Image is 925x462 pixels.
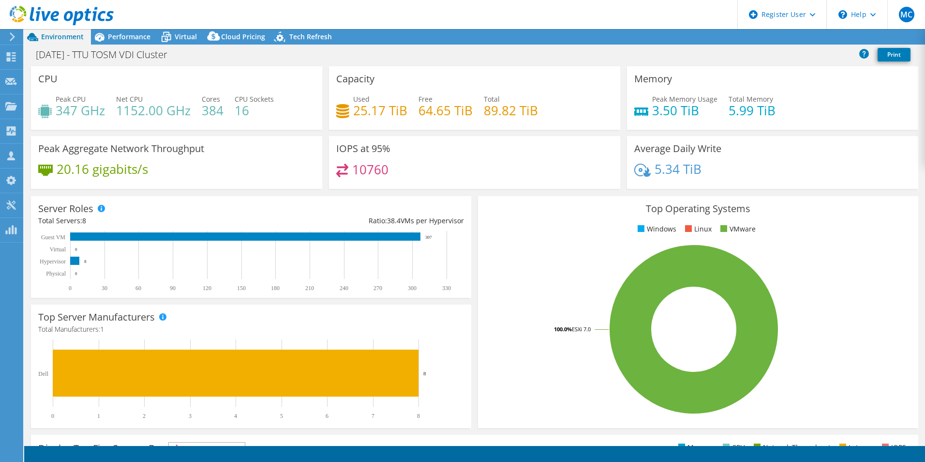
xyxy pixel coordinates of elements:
[108,32,150,41] span: Performance
[84,259,87,264] text: 8
[50,246,66,253] text: Virtual
[235,105,274,116] h4: 16
[837,442,873,453] li: Latency
[38,312,155,323] h3: Top Server Manufacturers
[635,224,676,234] li: Windows
[572,325,591,333] tspan: ESXi 7.0
[336,143,390,154] h3: IOPS at 95%
[82,216,86,225] span: 8
[116,105,191,116] h4: 1152.00 GHz
[271,285,280,292] text: 180
[116,94,143,104] span: Net CPU
[442,285,451,292] text: 330
[237,285,246,292] text: 150
[169,443,245,454] span: IOPS
[655,164,701,174] h4: 5.34 TiB
[484,105,538,116] h4: 89.82 TiB
[75,247,77,252] text: 0
[203,285,211,292] text: 120
[175,32,197,41] span: Virtual
[202,94,220,104] span: Cores
[41,234,65,241] text: Guest VM
[40,258,66,265] text: Hypervisor
[336,74,374,84] h3: Capacity
[729,94,773,104] span: Total Memory
[31,49,182,60] h1: [DATE] - TTU TOSM VDI Cluster
[46,270,66,277] text: Physical
[51,413,54,419] text: 0
[408,285,417,292] text: 300
[221,32,265,41] span: Cloud Pricing
[235,94,274,104] span: CPU Sockets
[899,7,914,22] span: MC
[485,203,911,214] h3: Top Operating Systems
[418,105,473,116] h4: 64.65 TiB
[718,224,756,234] li: VMware
[418,94,433,104] span: Free
[102,285,107,292] text: 30
[75,271,77,276] text: 0
[352,164,388,175] h4: 10760
[838,10,847,19] svg: \n
[251,216,464,226] div: Ratio: VMs per Hypervisor
[751,442,831,453] li: Network Throughput
[683,224,712,234] li: Linux
[56,94,86,104] span: Peak CPU
[423,370,426,376] text: 8
[484,94,500,104] span: Total
[634,143,721,154] h3: Average Daily Write
[56,105,105,116] h4: 347 GHz
[880,442,906,453] li: IOPS
[143,413,146,419] text: 2
[38,203,93,214] h3: Server Roles
[720,442,745,453] li: CPU
[202,105,224,116] h4: 384
[38,370,48,377] text: Dell
[38,74,58,84] h3: CPU
[417,413,420,419] text: 8
[554,325,572,333] tspan: 100.0%
[38,216,251,226] div: Total Servers:
[135,285,141,292] text: 60
[97,413,100,419] text: 1
[289,32,332,41] span: Tech Refresh
[676,442,714,453] li: Memory
[652,105,717,116] h4: 3.50 TiB
[353,105,407,116] h4: 25.17 TiB
[729,105,776,116] h4: 5.99 TiB
[634,74,672,84] h3: Memory
[387,216,401,225] span: 38.4
[305,285,314,292] text: 210
[41,32,84,41] span: Environment
[100,324,104,334] span: 1
[280,413,283,419] text: 5
[878,48,910,62] a: Print
[38,324,464,335] h4: Total Manufacturers:
[340,285,348,292] text: 240
[69,285,72,292] text: 0
[373,285,382,292] text: 270
[326,413,328,419] text: 6
[57,164,148,174] h4: 20.16 gigabits/s
[38,143,204,154] h3: Peak Aggregate Network Throughput
[234,413,237,419] text: 4
[372,413,374,419] text: 7
[652,94,717,104] span: Peak Memory Usage
[170,285,176,292] text: 90
[353,94,370,104] span: Used
[425,235,432,240] text: 307
[189,413,192,419] text: 3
